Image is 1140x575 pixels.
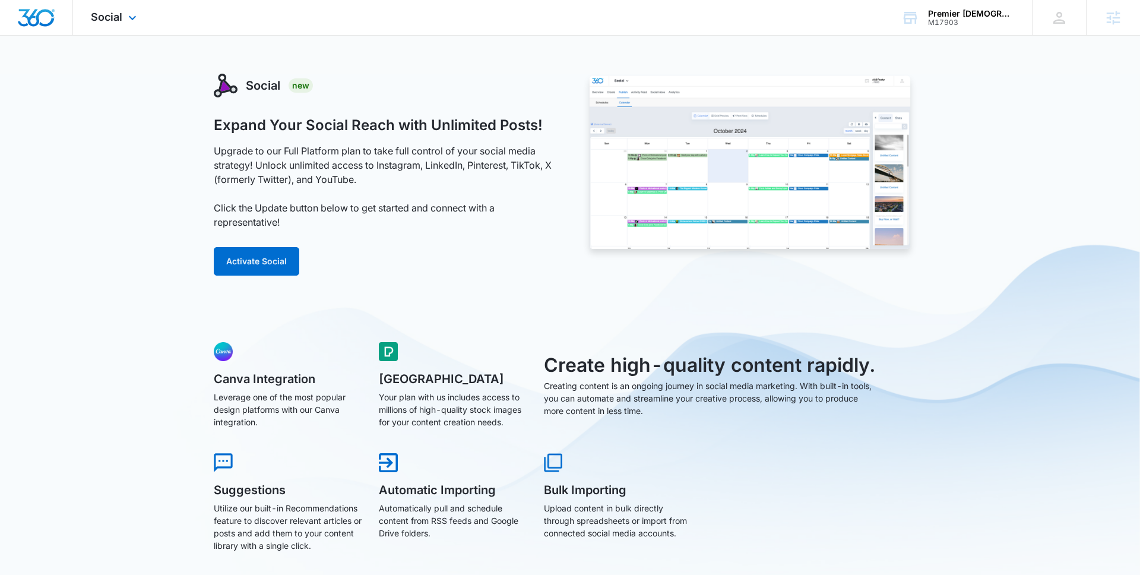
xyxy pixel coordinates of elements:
p: Leverage one of the most popular design platforms with our Canva integration. [214,391,362,428]
div: New [289,78,313,93]
h5: Canva Integration [214,373,362,385]
p: Upgrade to our Full Platform plan to take full control of your social media strategy! Unlock unli... [214,144,557,229]
h3: Create high-quality content rapidly. [544,351,878,380]
h5: [GEOGRAPHIC_DATA] [379,373,527,385]
div: account id [928,18,1015,27]
button: Activate Social [214,247,299,276]
h5: Bulk Importing [544,484,692,496]
p: Automatically pull and schedule content from RSS feeds and Google Drive folders. [379,502,527,539]
p: Your plan with us includes access to millions of high-quality stock images for your content creat... [379,391,527,428]
h3: Social [246,77,280,94]
span: Social [91,11,122,23]
p: Creating content is an ongoing journey in social media marketing. With built-in tools, you can au... [544,380,878,417]
p: Upload content in bulk directly through spreadsheets or import from connected social media accounts. [544,502,692,539]
p: Utilize our built-in Recommendations feature to discover relevant articles or posts and add them ... [214,502,362,552]
h5: Automatic Importing [379,484,527,496]
h5: Suggestions [214,484,362,496]
h1: Expand Your Social Reach with Unlimited Posts! [214,116,543,134]
div: account name [928,9,1015,18]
